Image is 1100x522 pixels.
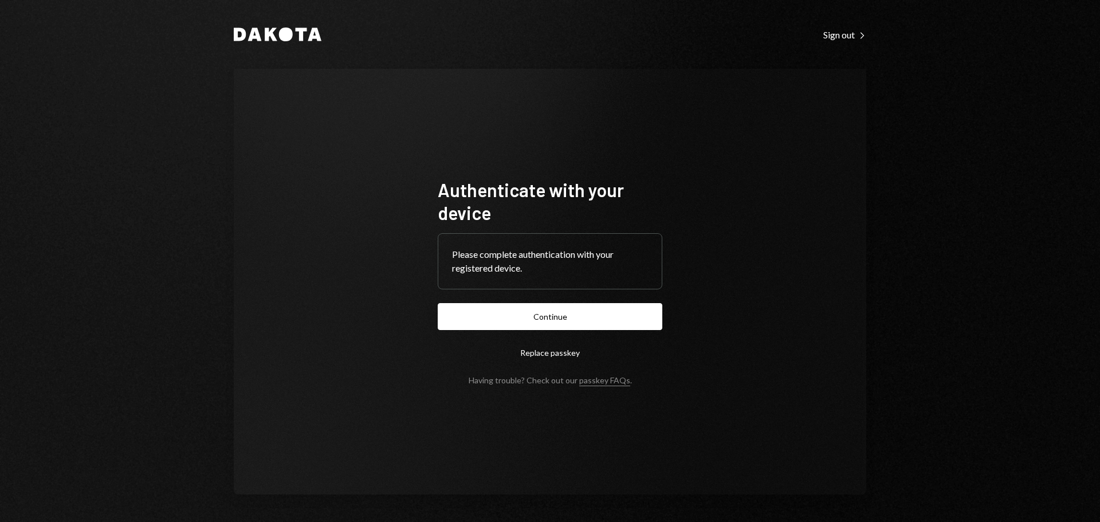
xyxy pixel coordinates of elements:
[452,248,648,275] div: Please complete authentication with your registered device.
[823,29,866,41] div: Sign out
[438,339,662,366] button: Replace passkey
[438,178,662,224] h1: Authenticate with your device
[438,303,662,330] button: Continue
[469,375,632,385] div: Having trouble? Check out our .
[823,28,866,41] a: Sign out
[579,375,630,386] a: passkey FAQs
